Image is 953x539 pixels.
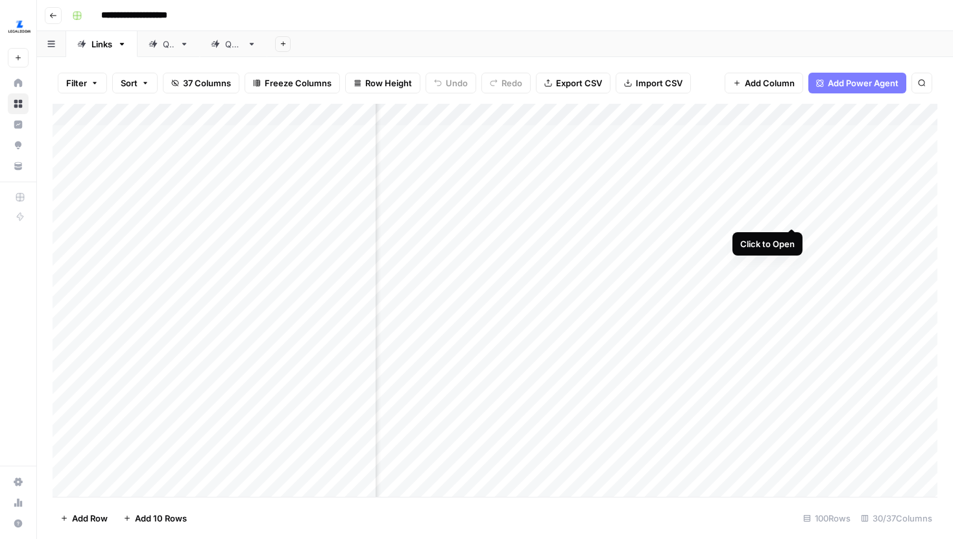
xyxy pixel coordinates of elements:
span: Redo [501,77,522,90]
span: Sort [121,77,138,90]
a: Opportunities [8,135,29,156]
span: 37 Columns [183,77,231,90]
div: 100 Rows [798,508,856,529]
button: Add Row [53,508,115,529]
a: Insights [8,114,29,135]
a: Usage [8,492,29,513]
div: QA2 [225,38,242,51]
a: Links [66,31,138,57]
button: Export CSV [536,73,610,93]
span: Freeze Columns [265,77,332,90]
button: Add Power Agent [808,73,906,93]
button: Freeze Columns [245,73,340,93]
button: Workspace: LegalZoom [8,10,29,43]
div: QA [163,38,175,51]
button: Add 10 Rows [115,508,195,529]
span: Export CSV [556,77,602,90]
img: LegalZoom Logo [8,15,31,38]
span: Add Column [745,77,795,90]
span: Add Row [72,512,108,525]
span: Add 10 Rows [135,512,187,525]
button: Filter [58,73,107,93]
div: Click to Open [740,237,795,250]
a: Settings [8,472,29,492]
button: Sort [112,73,158,93]
button: Row Height [345,73,420,93]
span: Row Height [365,77,412,90]
a: QA2 [200,31,267,57]
button: Redo [481,73,531,93]
div: Links [91,38,112,51]
span: Filter [66,77,87,90]
button: 37 Columns [163,73,239,93]
span: Undo [446,77,468,90]
button: Import CSV [616,73,691,93]
span: Import CSV [636,77,682,90]
button: Help + Support [8,513,29,534]
a: QA [138,31,200,57]
a: Browse [8,93,29,114]
button: Undo [426,73,476,93]
span: Add Power Agent [828,77,899,90]
a: Your Data [8,156,29,176]
button: Add Column [725,73,803,93]
a: Home [8,73,29,93]
div: 30/37 Columns [856,508,937,529]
